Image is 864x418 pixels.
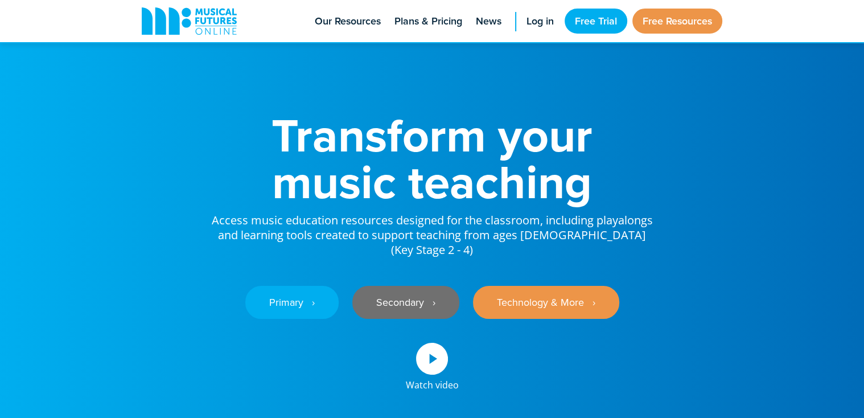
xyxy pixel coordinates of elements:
[315,14,381,29] span: Our Resources
[476,14,501,29] span: News
[473,286,619,319] a: Technology & More ‎‏‏‎ ‎ ›
[526,14,554,29] span: Log in
[406,375,459,390] div: Watch video
[565,9,627,34] a: Free Trial
[632,9,722,34] a: Free Resources
[210,205,654,257] p: Access music education resources designed for the classroom, including playalongs and learning to...
[245,286,339,319] a: Primary ‎‏‏‎ ‎ ›
[210,112,654,205] h1: Transform your music teaching
[394,14,462,29] span: Plans & Pricing
[352,286,459,319] a: Secondary ‎‏‏‎ ‎ ›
